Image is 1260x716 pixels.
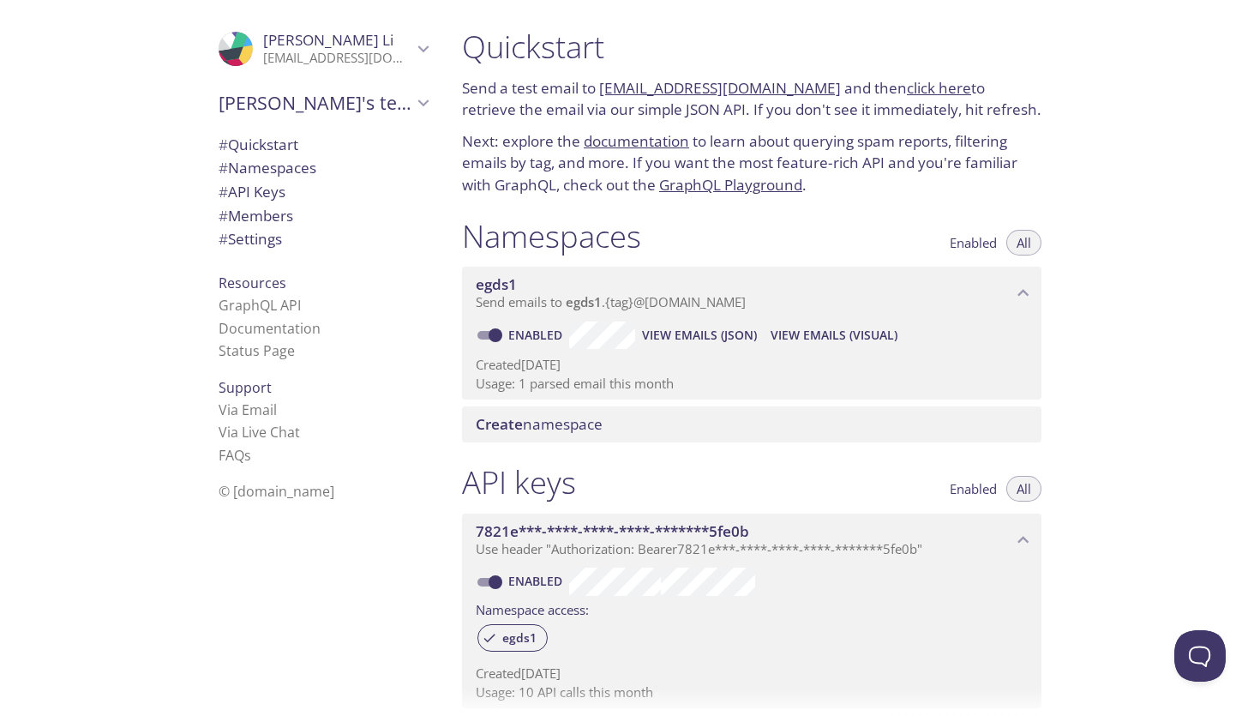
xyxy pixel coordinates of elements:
span: Members [219,206,293,226]
div: Jason Li [205,21,441,77]
button: View Emails (Visual) [764,322,904,349]
span: # [219,135,228,154]
a: Enabled [506,573,569,589]
span: [PERSON_NAME] Li [263,30,393,50]
a: Via Email [219,400,277,419]
span: egds1 [476,274,517,294]
a: Status Page [219,341,295,360]
span: # [219,182,228,202]
div: egds1 [477,624,548,652]
div: Jason's team [205,81,441,125]
div: Quickstart [205,133,441,157]
p: Created [DATE] [476,356,1028,374]
a: Via Live Chat [219,423,300,442]
span: egds1 [566,293,602,310]
span: egds1 [492,630,547,646]
a: Documentation [219,319,321,338]
span: # [219,229,228,249]
span: # [219,206,228,226]
span: Namespaces [219,158,316,177]
span: Send emails to . {tag} @[DOMAIN_NAME] [476,293,746,310]
h1: Quickstart [462,27,1041,66]
span: View Emails (Visual) [771,325,897,346]
a: click here [907,78,971,98]
span: API Keys [219,182,285,202]
a: Enabled [506,327,569,343]
span: View Emails (JSON) [642,325,757,346]
span: [PERSON_NAME]'s team [219,91,412,115]
button: Enabled [939,230,1007,256]
div: Create namespace [462,406,1041,442]
div: Namespaces [205,156,441,180]
a: GraphQL Playground [659,175,802,195]
a: FAQ [219,446,251,465]
span: s [244,446,251,465]
iframe: Help Scout Beacon - Open [1174,630,1226,682]
button: Enabled [939,476,1007,502]
p: Usage: 1 parsed email this month [476,375,1028,393]
span: # [219,158,228,177]
span: Settings [219,229,282,249]
div: egds1 namespace [462,267,1041,320]
label: Namespace access: [476,596,589,621]
span: Support [219,378,272,397]
span: namespace [476,414,603,434]
span: Quickstart [219,135,298,154]
button: All [1006,230,1041,256]
div: API Keys [205,180,441,204]
span: © [DOMAIN_NAME] [219,482,334,501]
a: documentation [584,131,689,151]
button: All [1006,476,1041,502]
div: Team Settings [205,227,441,251]
p: Send a test email to and then to retrieve the email via our simple JSON API. If you don't see it ... [462,77,1041,121]
button: View Emails (JSON) [635,322,764,349]
div: Members [205,204,441,228]
p: Usage: 10 API calls this month [476,683,1028,701]
p: Created [DATE] [476,665,1028,683]
p: Next: explore the to learn about querying spam reports, filtering emails by tag, and more. If you... [462,130,1041,196]
a: GraphQL API [219,296,301,315]
h1: Namespaces [462,217,641,256]
span: Create [476,414,523,434]
a: [EMAIL_ADDRESS][DOMAIN_NAME] [599,78,841,98]
span: Resources [219,274,286,292]
p: [EMAIL_ADDRESS][DOMAIN_NAME] [263,50,412,67]
h1: API keys [462,463,576,502]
